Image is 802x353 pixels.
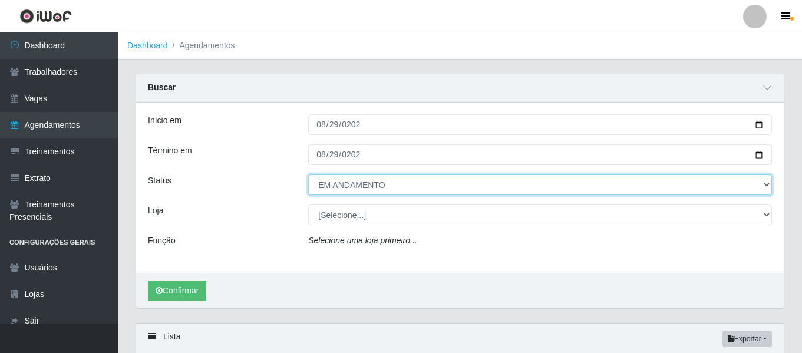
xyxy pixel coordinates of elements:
label: Início em [148,114,181,127]
nav: breadcrumb [118,32,802,60]
label: Função [148,235,176,247]
button: Exportar [722,331,772,347]
img: CoreUI Logo [19,9,72,24]
li: Agendamentos [168,39,235,52]
button: Confirmar [148,281,206,301]
input: 00/00/0000 [308,114,772,135]
a: Dashboard [127,41,168,50]
i: Selecione uma loja primeiro... [308,236,417,245]
input: 00/00/0000 [308,144,772,165]
label: Loja [148,204,163,217]
strong: Buscar [148,83,176,92]
label: Término em [148,144,192,157]
label: Status [148,174,171,187]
